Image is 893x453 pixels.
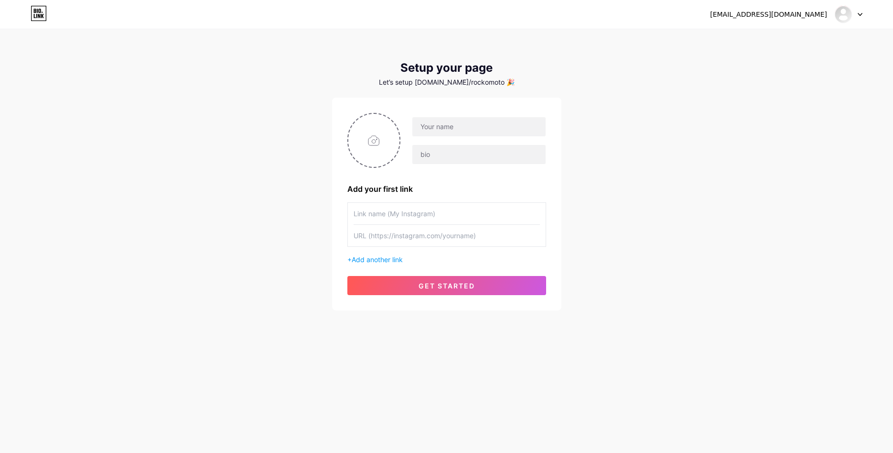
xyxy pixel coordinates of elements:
input: bio [412,145,545,164]
img: rockomoto [834,5,852,23]
div: [EMAIL_ADDRESS][DOMAIN_NAME] [710,10,827,20]
div: Let’s setup [DOMAIN_NAME]/rockomoto 🎉 [332,78,561,86]
div: + [347,254,546,265]
input: Your name [412,117,545,136]
div: Setup your page [332,61,561,75]
input: Link name (My Instagram) [354,203,540,224]
span: get started [419,282,475,290]
div: Add your first link [347,183,546,195]
button: get started [347,276,546,295]
input: URL (https://instagram.com/yourname) [354,225,540,246]
span: Add another link [352,255,403,264]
